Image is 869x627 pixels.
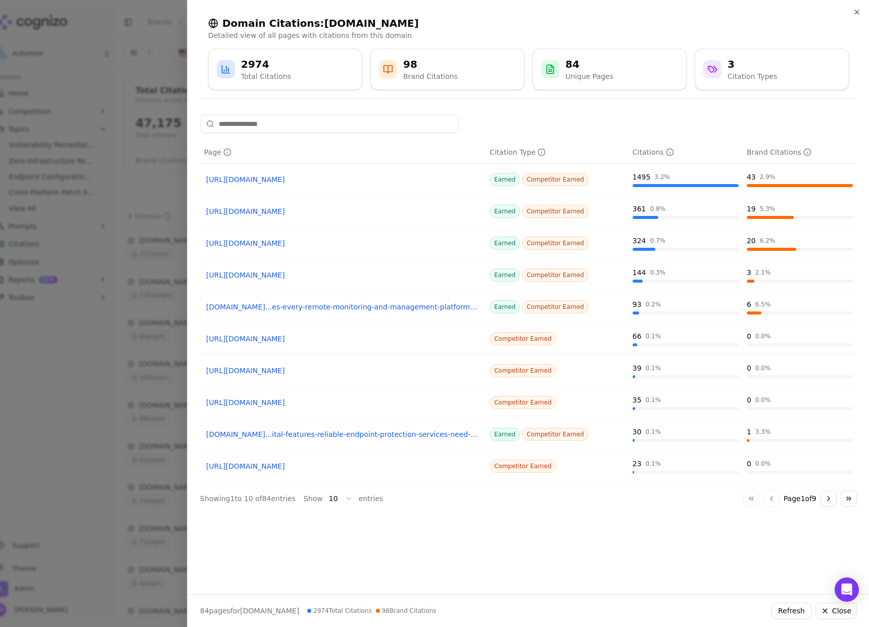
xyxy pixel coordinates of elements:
[522,173,589,186] span: Competitor Earned
[629,141,743,164] th: totalCitationCount
[307,607,371,615] span: 2974 Total Citations
[747,267,751,278] div: 3
[200,494,296,504] div: Showing 1 to 10 of 84 entries
[755,332,771,340] div: 0.0 %
[747,427,751,437] div: 1
[359,494,383,504] span: entries
[240,607,299,615] span: [DOMAIN_NAME]
[206,334,479,344] a: [URL][DOMAIN_NAME]
[565,71,613,81] div: Unique Pages
[206,238,479,248] a: [URL][DOMAIN_NAME]
[755,396,771,404] div: 0.0 %
[490,237,520,250] span: Earned
[760,173,776,181] div: 2.9 %
[206,174,479,185] a: [URL][DOMAIN_NAME]
[486,141,629,164] th: citationTypes
[490,205,520,218] span: Earned
[522,268,589,282] span: Competitor Earned
[241,71,291,81] div: Total Citations
[771,603,811,619] button: Refresh
[747,459,751,469] div: 0
[760,205,776,213] div: 5.3 %
[650,205,666,213] div: 0.8 %
[206,270,479,280] a: [URL][DOMAIN_NAME]
[633,459,642,469] div: 23
[633,363,642,373] div: 39
[403,71,458,81] div: Brand Citations
[747,395,751,405] div: 0
[200,141,486,164] th: page
[206,206,479,216] a: [URL][DOMAIN_NAME]
[633,267,646,278] div: 144
[490,268,520,282] span: Earned
[633,427,642,437] div: 30
[206,461,479,471] a: [URL][DOMAIN_NAME]
[490,332,556,345] span: Competitor Earned
[747,363,751,373] div: 0
[490,396,556,409] span: Competitor Earned
[743,141,857,164] th: brandCitationCount
[204,147,231,157] div: Page
[490,460,556,473] span: Competitor Earned
[646,364,661,372] div: 0.1 %
[646,396,661,404] div: 0.1 %
[633,172,651,182] div: 1495
[747,172,756,182] div: 43
[200,607,209,615] span: 84
[490,300,520,313] span: Earned
[565,57,613,71] div: 84
[633,395,642,405] div: 35
[522,428,589,441] span: Competitor Earned
[522,237,589,250] span: Competitor Earned
[633,299,642,309] div: 93
[633,147,674,157] div: Citations
[490,147,546,157] div: Citation Type
[755,268,771,277] div: 2.1 %
[784,494,816,504] span: Page 1 of 9
[241,57,291,71] div: 2974
[208,30,849,40] p: Detailed view of all pages with citations from this domain
[728,71,777,81] div: Citation Types
[376,607,437,615] span: 98 Brand Citations
[206,429,479,439] a: [DOMAIN_NAME]...ital-features-reliable-endpoint-protection-services-need-to-have
[490,173,520,186] span: Earned
[646,460,661,468] div: 0.1 %
[522,300,589,313] span: Competitor Earned
[490,364,556,377] span: Competitor Earned
[206,397,479,408] a: [URL][DOMAIN_NAME]
[755,300,771,308] div: 6.5 %
[490,428,520,441] span: Earned
[646,300,661,308] div: 0.2 %
[208,16,849,30] h2: Domain Citations: [DOMAIN_NAME]
[522,205,589,218] span: Competitor Earned
[206,366,479,376] a: [URL][DOMAIN_NAME]
[200,141,857,482] div: Data table
[747,147,811,157] div: Brand Citations
[646,332,661,340] div: 0.1 %
[403,57,458,71] div: 98
[650,237,666,245] div: 0.7 %
[206,302,479,312] a: [DOMAIN_NAME]...es-every-remote-monitoring-and-management-platform-needs-to-have
[646,428,661,436] div: 0.1 %
[654,173,670,181] div: 3.2 %
[747,331,751,341] div: 0
[650,268,666,277] div: 0.3 %
[747,236,756,246] div: 20
[747,204,756,214] div: 19
[633,236,646,246] div: 324
[747,299,751,309] div: 6
[728,57,777,71] div: 3
[755,364,771,372] div: 0.0 %
[760,237,776,245] div: 6.2 %
[200,606,299,616] p: page s for
[304,494,323,504] span: Show
[633,204,646,214] div: 361
[755,460,771,468] div: 0.0 %
[755,428,771,436] div: 3.3 %
[815,603,857,619] button: Close
[633,331,642,341] div: 66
